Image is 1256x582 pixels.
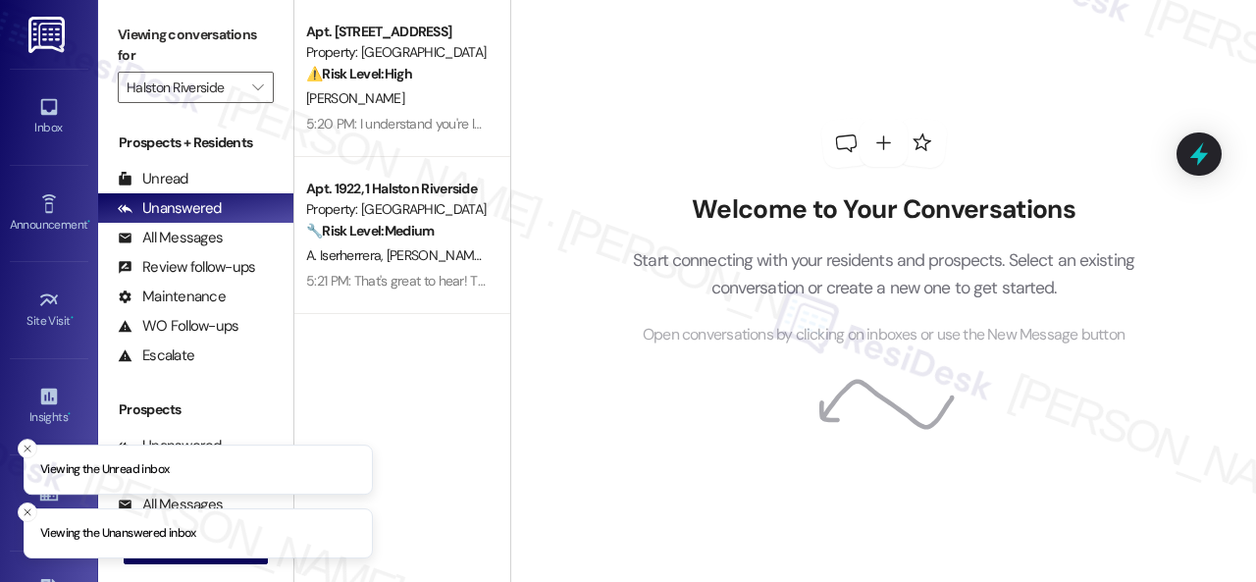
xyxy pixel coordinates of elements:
[40,461,169,479] p: Viewing the Unread inbox
[387,246,586,264] span: [PERSON_NAME] [PERSON_NAME]
[252,79,263,95] i: 
[306,272,707,290] div: 5:21 PM: That's great to hear! Thank you for the update. Enjoy your day!
[127,72,242,103] input: All communities
[306,222,434,239] strong: 🔧 Risk Level: Medium
[306,65,412,82] strong: ⚠️ Risk Level: High
[10,476,88,529] a: Buildings
[68,407,71,421] span: •
[18,439,37,458] button: Close toast
[603,194,1165,226] h2: Welcome to Your Conversations
[306,89,404,107] span: [PERSON_NAME]
[118,287,226,307] div: Maintenance
[10,284,88,337] a: Site Visit •
[98,399,293,420] div: Prospects
[118,316,238,337] div: WO Follow-ups
[10,90,88,143] a: Inbox
[87,215,90,229] span: •
[18,503,37,522] button: Close toast
[118,169,188,189] div: Unread
[306,179,488,199] div: Apt. 1922, 1 Halston Riverside
[98,132,293,153] div: Prospects + Residents
[71,311,74,325] span: •
[10,380,88,433] a: Insights •
[603,246,1165,302] p: Start connecting with your residents and prospects. Select an existing conversation or create a n...
[28,17,69,53] img: ResiDesk Logo
[306,42,488,63] div: Property: [GEOGRAPHIC_DATA]
[118,345,194,366] div: Escalate
[118,228,223,248] div: All Messages
[118,20,274,72] label: Viewing conversations for
[118,198,222,219] div: Unanswered
[40,525,196,543] p: Viewing the Unanswered inbox
[643,323,1125,347] span: Open conversations by clicking on inboxes or use the New Message button
[118,257,255,278] div: Review follow-ups
[306,199,488,220] div: Property: [GEOGRAPHIC_DATA]
[306,22,488,42] div: Apt. [STREET_ADDRESS]
[306,246,387,264] span: A. Iserherrera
